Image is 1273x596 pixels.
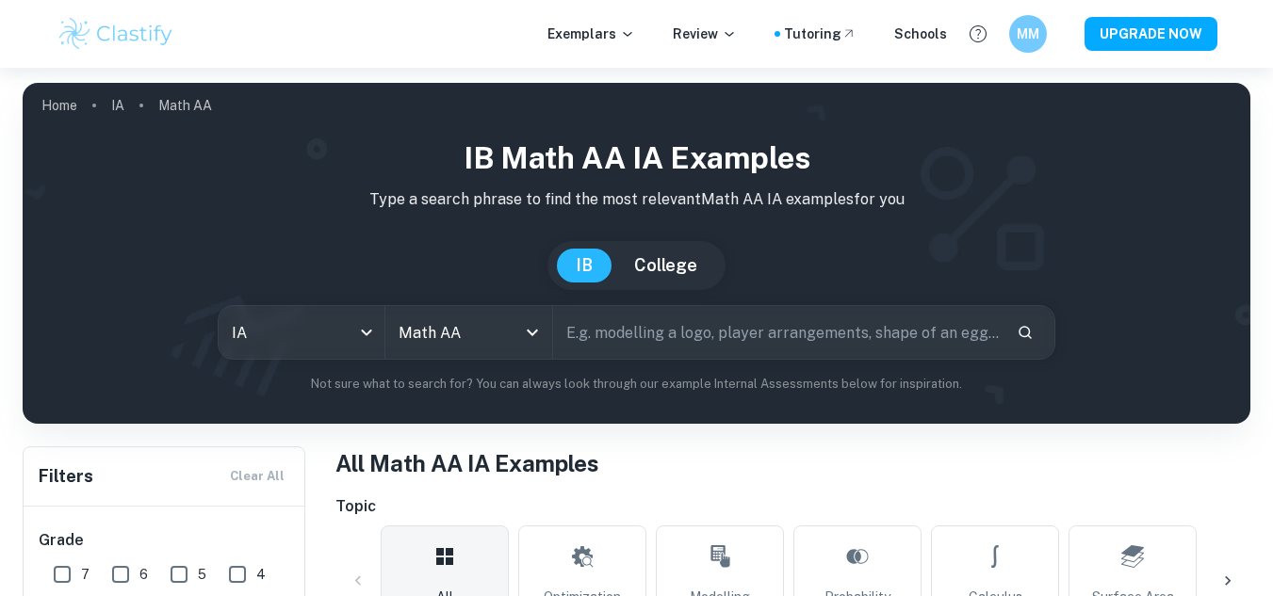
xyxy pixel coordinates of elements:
[198,564,206,585] span: 5
[615,249,716,282] button: College
[256,564,266,585] span: 4
[962,18,994,50] button: Help and Feedback
[158,95,212,116] p: Math AA
[553,306,1003,359] input: E.g. modelling a logo, player arrangements, shape of an egg...
[519,319,546,346] button: Open
[38,136,1235,181] h1: IB Math AA IA examples
[219,306,385,359] div: IA
[111,92,124,119] a: IA
[335,495,1250,518] h6: Topic
[1009,316,1041,348] button: Search
[894,24,947,44] a: Schools
[41,92,77,119] a: Home
[1085,17,1217,51] button: UPGRADE NOW
[1017,24,1038,44] h6: MM
[335,446,1250,480] h1: All Math AA IA Examples
[81,564,90,585] span: 7
[557,249,612,282] button: IB
[1009,15,1047,53] button: MM
[23,83,1250,424] img: profile cover
[39,529,291,552] h6: Grade
[139,564,148,585] span: 6
[784,24,857,44] a: Tutoring
[38,375,1235,394] p: Not sure what to search for? You can always look through our example Internal Assessments below f...
[673,24,737,44] p: Review
[38,188,1235,211] p: Type a search phrase to find the most relevant Math AA IA examples for you
[39,463,93,490] h6: Filters
[547,24,635,44] p: Exemplars
[57,15,176,53] img: Clastify logo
